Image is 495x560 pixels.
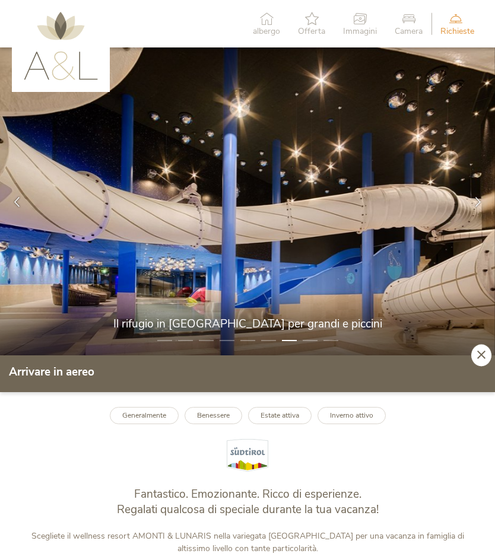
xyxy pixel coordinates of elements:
a: Benessere [185,407,242,424]
font: albergo [253,26,280,37]
font: Immagini [343,26,377,37]
a: Generalmente [110,407,179,424]
font: Camera [395,26,423,37]
img: Alto Adige [227,439,268,472]
img: Centro Benessere AMONTI & LUNARIS [24,12,98,80]
font: Richieste [440,26,474,37]
font: Benessere [197,411,230,420]
a: Inverno attivo [318,407,386,424]
font: Fantastico. Emozionante. Ricco di esperienze. [134,486,361,502]
font: Offerta [298,26,325,37]
font: Generalmente [122,411,166,420]
a: Estate attiva [248,407,312,424]
font: Inverno attivo [330,411,373,420]
font: Regalati qualcosa di speciale durante la tua vacanza! [117,502,379,517]
font: Estate attiva [261,411,299,420]
font: Scegliete il wellness resort AMONTI & LUNARIS nella variegata [GEOGRAPHIC_DATA] per una vacanza i... [31,530,464,554]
